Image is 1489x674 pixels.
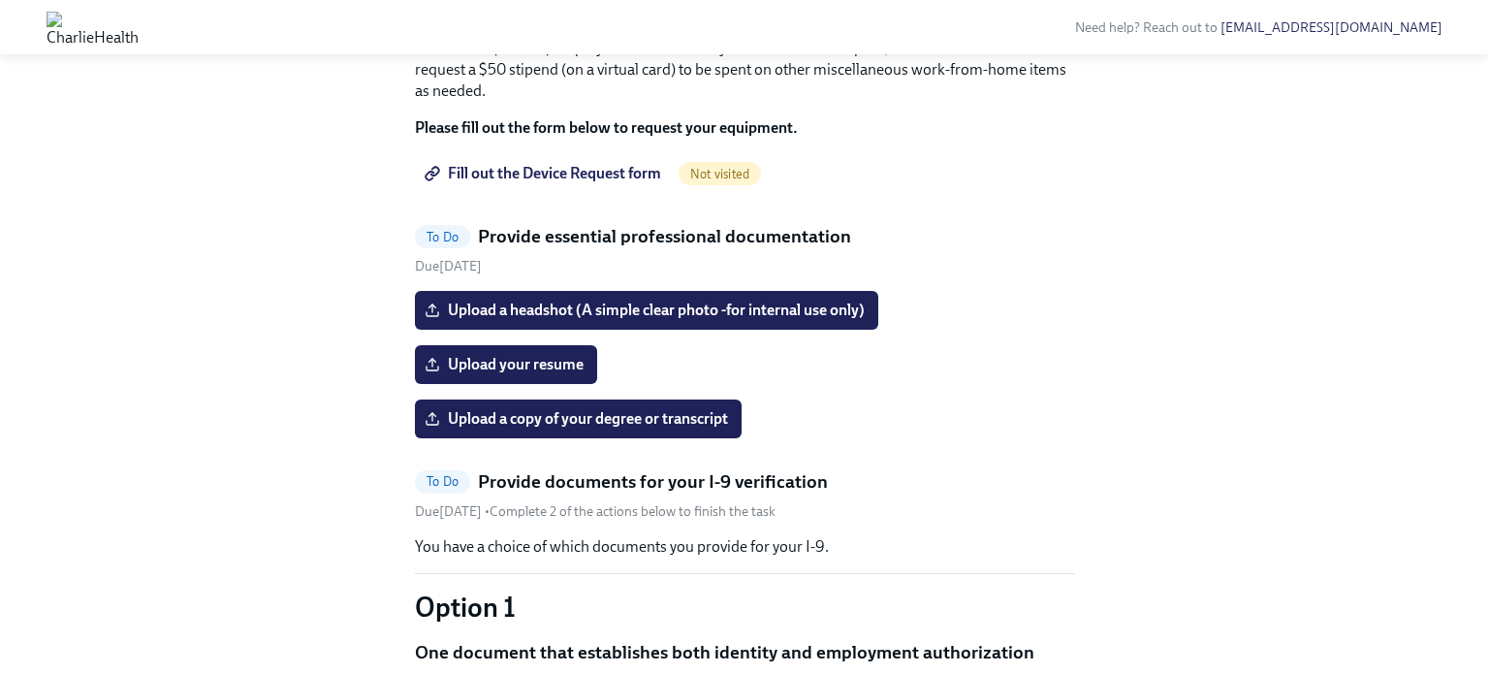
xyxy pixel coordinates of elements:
p: Option 1 [415,590,1074,625]
h5: Provide essential professional documentation [478,224,851,249]
a: To DoProvide documents for your I-9 verificationDue[DATE] •Complete 2 of the actions below to fin... [415,469,1074,521]
a: [EMAIL_ADDRESS][DOMAIN_NAME] [1220,19,1442,36]
span: Fill out the Device Request form [428,164,661,183]
span: To Do [415,474,470,489]
span: Friday, September 5th 2025, 10:00 am [415,503,485,520]
span: To Do [415,230,470,244]
div: • Complete 2 of the actions below to finish the task [415,502,776,521]
span: Upload a copy of your degree or transcript [428,409,728,429]
span: Friday, September 5th 2025, 10:00 am [415,258,482,274]
p: You have a choice of which documents you provide for your I-9. [415,536,1074,558]
p: One document that establishes both identity and employment authorization [415,640,1074,665]
a: Fill out the Device Request form [415,154,675,193]
img: CharlieHealth [47,12,139,43]
span: Upload a headshot (A simple clear photo -for internal use only) [428,301,865,320]
label: Upload your resume [415,345,597,384]
strong: Please fill out the form below to request your equipment. [415,118,798,137]
h5: Provide documents for your I-9 verification [478,469,828,495]
a: To DoProvide essential professional documentationDue[DATE] [415,224,1074,275]
label: Upload a headshot (A simple clear photo -for internal use only) [415,291,878,330]
span: Need help? Reach out to [1075,19,1442,36]
p: Virtual-first (remote) employees have the ability to be reimbursed up to $175 for a monitor and r... [415,38,1074,102]
span: Not visited [679,167,761,181]
label: Upload a copy of your degree or transcript [415,400,742,438]
span: Upload your resume [428,355,584,374]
